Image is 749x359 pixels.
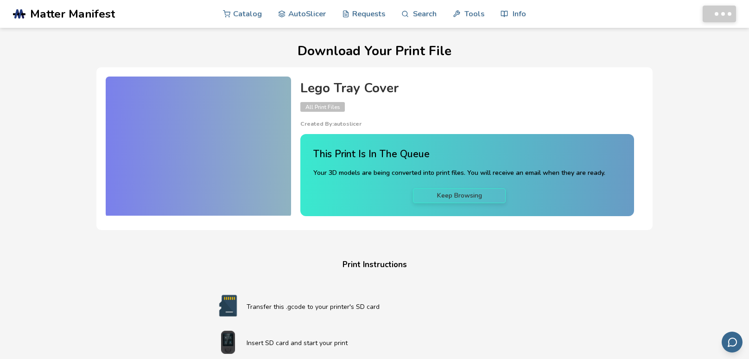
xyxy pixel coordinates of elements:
[30,7,115,20] span: Matter Manifest
[209,331,247,354] img: Start print
[300,102,345,112] span: All Print Files
[209,294,247,317] img: SD card
[722,332,743,353] button: Send feedback via email
[247,338,540,348] p: Insert SD card and start your print
[198,258,551,272] h4: Print Instructions
[313,147,605,161] h4: This Print Is In The Queue
[300,121,634,127] p: Created By: autoslicer
[413,188,506,203] a: Keep Browsing
[247,302,540,312] p: Transfer this .gcode to your printer's SD card
[300,81,634,96] h4: Lego Tray Cover
[313,168,605,178] p: Your 3D models are being converted into print files. You will receive an email when they are ready.
[15,44,734,58] h1: Download Your Print File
